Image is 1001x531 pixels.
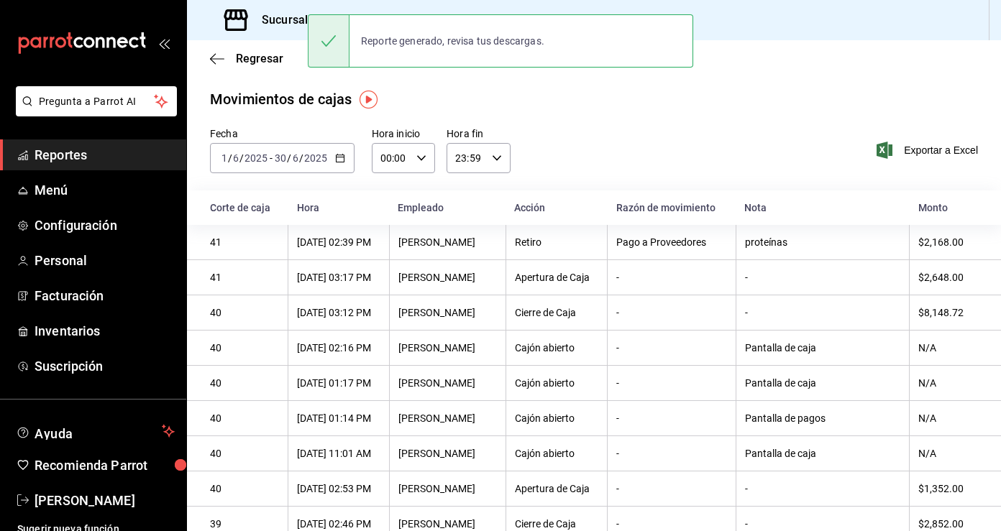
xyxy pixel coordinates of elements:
[918,342,978,354] div: N/A
[745,448,901,459] div: Pantalla de caja
[35,286,175,305] span: Facturación
[879,142,978,159] button: Exportar a Excel
[398,412,497,424] div: [PERSON_NAME]
[398,483,497,494] div: [PERSON_NAME]
[35,251,175,270] span: Personal
[270,152,273,164] span: -
[918,412,978,424] div: N/A
[918,377,978,389] div: N/A
[616,483,726,494] div: -
[918,307,978,318] div: $8,148.72
[228,152,232,164] span: /
[303,152,328,164] input: ----
[515,236,599,248] div: Retiro
[616,448,726,459] div: -
[918,272,978,283] div: $2,648.00
[389,190,506,225] th: Empleado
[398,342,497,354] div: [PERSON_NAME]
[288,190,390,225] th: Hora
[35,456,175,475] span: Recomienda Parrot
[360,91,378,108] img: Tooltip marker
[297,236,380,248] div: [DATE] 02:39 PM
[299,152,303,164] span: /
[297,272,380,283] div: [DATE] 03:17 PM
[244,152,268,164] input: ----
[232,152,239,164] input: --
[35,356,175,376] span: Suscripción
[616,307,726,318] div: -
[297,448,380,459] div: [DATE] 11:01 AM
[745,272,901,283] div: -
[35,491,175,510] span: [PERSON_NAME]
[515,518,599,530] div: Cierre de Caja
[745,377,901,389] div: Pantalla de caja
[616,342,726,354] div: -
[210,129,355,139] label: Fecha
[515,342,599,354] div: Cajón abierto
[236,52,283,65] span: Regresar
[745,307,901,318] div: -
[250,11,418,29] h3: Sucursal: Pon Piticon 2 (QRO)
[616,236,726,248] div: Pago a Proveedores
[210,483,279,494] div: 40
[398,448,497,459] div: [PERSON_NAME]
[506,190,608,225] th: Acción
[187,190,288,225] th: Corte de caja
[297,342,380,354] div: [DATE] 02:16 PM
[745,412,901,424] div: Pantalla de pagos
[918,518,978,530] div: $2,852.00
[210,377,279,389] div: 40
[287,152,291,164] span: /
[745,518,901,530] div: -
[616,412,726,424] div: -
[210,448,279,459] div: 40
[210,307,279,318] div: 40
[398,272,497,283] div: [PERSON_NAME]
[35,423,156,440] span: Ayuda
[398,236,497,248] div: [PERSON_NAME]
[910,190,1001,225] th: Monto
[745,236,901,248] div: proteínas
[745,342,901,354] div: Pantalla de caja
[447,129,510,139] label: Hora fin
[158,37,170,49] button: open_drawer_menu
[210,236,279,248] div: 41
[616,377,726,389] div: -
[616,272,726,283] div: -
[35,216,175,235] span: Configuración
[10,104,177,119] a: Pregunta a Parrot AI
[398,307,497,318] div: [PERSON_NAME]
[515,377,599,389] div: Cajón abierto
[210,88,352,110] div: Movimientos de cajas
[35,145,175,165] span: Reportes
[372,129,435,139] label: Hora inicio
[297,412,380,424] div: [DATE] 01:14 PM
[515,307,599,318] div: Cierre de Caja
[515,272,599,283] div: Apertura de Caja
[239,152,244,164] span: /
[210,272,279,283] div: 41
[292,152,299,164] input: --
[736,190,910,225] th: Nota
[16,86,177,116] button: Pregunta a Parrot AI
[35,180,175,200] span: Menú
[274,152,287,164] input: --
[210,412,279,424] div: 40
[39,94,155,109] span: Pregunta a Parrot AI
[515,448,599,459] div: Cajón abierto
[210,518,279,530] div: 39
[221,152,228,164] input: --
[297,483,380,494] div: [DATE] 02:53 PM
[297,518,380,530] div: [DATE] 02:46 PM
[297,377,380,389] div: [DATE] 01:17 PM
[918,483,978,494] div: $1,352.00
[608,190,736,225] th: Razón de movimiento
[297,307,380,318] div: [DATE] 03:12 PM
[210,52,283,65] button: Regresar
[616,518,726,530] div: -
[349,25,556,57] div: Reporte generado, revisa tus descargas.
[918,236,978,248] div: $2,168.00
[918,448,978,459] div: N/A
